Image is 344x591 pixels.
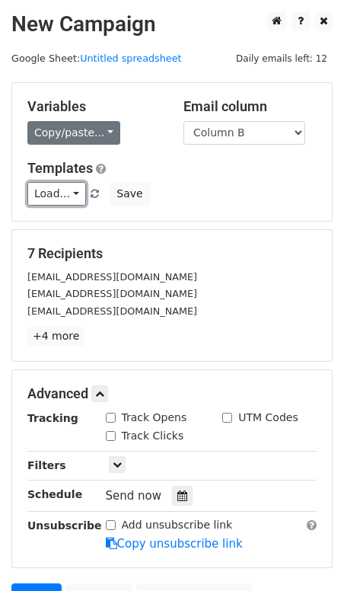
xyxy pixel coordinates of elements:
a: Copy unsubscribe link [106,537,243,551]
strong: Schedule [27,488,82,500]
span: Send now [106,489,162,503]
a: Copy/paste... [27,121,120,145]
strong: Tracking [27,412,78,424]
button: Save [110,182,149,206]
h5: Variables [27,98,161,115]
h5: 7 Recipients [27,245,317,262]
span: Daily emails left: 12 [231,50,333,67]
a: Daily emails left: 12 [231,53,333,64]
small: [EMAIL_ADDRESS][DOMAIN_NAME] [27,271,197,283]
h5: Advanced [27,385,317,402]
label: UTM Codes [238,410,298,426]
h5: Email column [183,98,317,115]
iframe: Chat Widget [268,518,344,591]
small: [EMAIL_ADDRESS][DOMAIN_NAME] [27,288,197,299]
label: Add unsubscribe link [122,517,233,533]
strong: Filters [27,459,66,471]
a: Untitled spreadsheet [80,53,181,64]
label: Track Opens [122,410,187,426]
strong: Unsubscribe [27,519,102,532]
a: +4 more [27,327,84,346]
a: Load... [27,182,86,206]
small: [EMAIL_ADDRESS][DOMAIN_NAME] [27,305,197,317]
small: Google Sheet: [11,53,182,64]
label: Track Clicks [122,428,184,444]
h2: New Campaign [11,11,333,37]
a: Templates [27,160,93,176]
